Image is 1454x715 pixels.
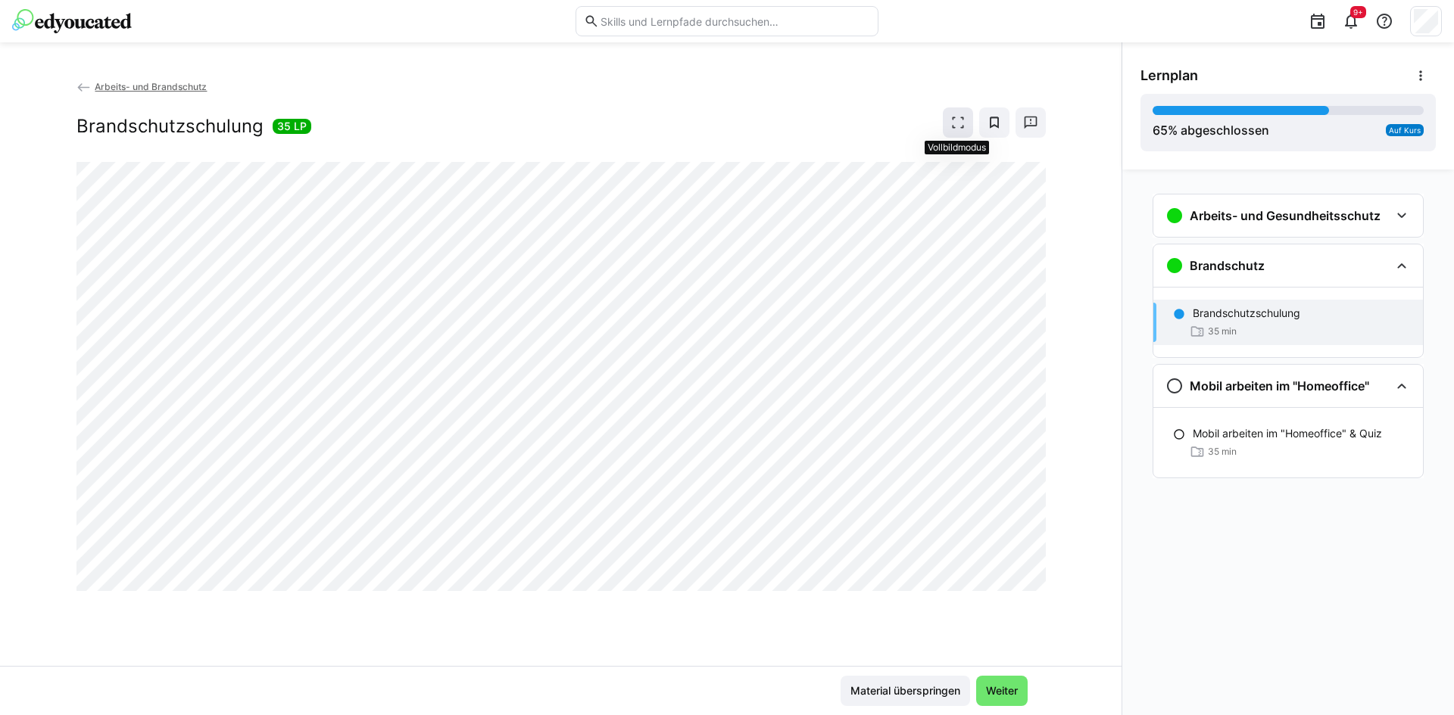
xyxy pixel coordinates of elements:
span: Arbeits- und Brandschutz [95,81,207,92]
div: % abgeschlossen [1153,121,1269,139]
h3: Brandschutz [1190,258,1265,273]
span: 9+ [1353,8,1363,17]
div: Vollbildmodus [925,141,989,154]
span: 35 min [1208,325,1237,337]
a: Arbeits- und Brandschutz [76,81,207,92]
button: Material überspringen [841,676,970,706]
span: Lernplan [1140,67,1198,84]
span: 65 [1153,123,1168,138]
h2: Brandschutzschulung [76,115,264,138]
button: Weiter [976,676,1028,706]
span: 35 min [1208,446,1237,458]
span: Material überspringen [848,683,963,698]
span: Auf Kurs [1389,126,1421,135]
input: Skills und Lernpfade durchsuchen… [599,14,870,28]
span: Weiter [984,683,1020,698]
h3: Arbeits- und Gesundheitsschutz [1190,208,1381,223]
h3: Mobil arbeiten im "Homeoffice" [1190,378,1369,393]
p: Brandschutzschulung [1193,306,1300,321]
span: 35 LP [277,119,307,134]
p: Mobil arbeiten im "Homeoffice" & Quiz [1193,426,1382,441]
